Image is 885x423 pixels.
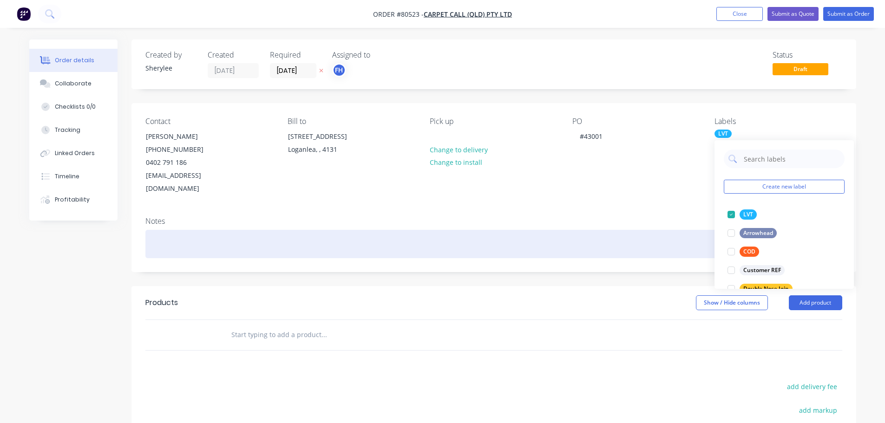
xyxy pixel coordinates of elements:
[740,265,785,275] div: Customer REF
[145,297,178,308] div: Products
[288,130,365,143] div: [STREET_ADDRESS]
[55,103,96,111] div: Checklists 0/0
[55,126,80,134] div: Tracking
[288,117,415,126] div: Bill to
[146,143,223,156] div: [PHONE_NUMBER]
[724,227,780,240] button: Arrowhead
[425,156,487,169] button: Change to install
[29,142,118,165] button: Linked Orders
[55,149,95,157] div: Linked Orders
[724,180,845,194] button: Create new label
[280,130,373,159] div: [STREET_ADDRESS]Loganlea, , 4131
[29,165,118,188] button: Timeline
[332,51,425,59] div: Assigned to
[55,79,92,88] div: Collaborate
[782,380,842,393] button: add delivery fee
[715,117,842,126] div: Labels
[146,156,223,169] div: 0402 791 186
[572,117,700,126] div: PO
[231,325,417,344] input: Start typing to add a product...
[145,63,197,73] div: Sherylee
[740,209,757,220] div: LVT
[724,282,796,295] button: Double Nose Join
[55,172,79,181] div: Timeline
[145,217,842,226] div: Notes
[17,7,31,21] img: Factory
[740,228,777,238] div: Arrowhead
[794,404,842,416] button: add markup
[29,118,118,142] button: Tracking
[29,188,118,211] button: Profitability
[29,72,118,95] button: Collaborate
[715,130,732,138] div: LVT
[789,295,842,310] button: Add product
[724,245,763,258] button: COD
[724,264,788,277] button: Customer REF
[425,143,492,156] button: Change to delivery
[145,51,197,59] div: Created by
[29,95,118,118] button: Checklists 0/0
[773,63,828,75] span: Draft
[823,7,874,21] button: Submit as Order
[724,208,760,221] button: LVT
[424,10,512,19] a: Carpet Call (QLD) Pty Ltd
[146,130,223,143] div: [PERSON_NAME]
[145,117,273,126] div: Contact
[696,295,768,310] button: Show / Hide columns
[373,10,424,19] span: Order #80523 -
[138,130,231,195] div: [PERSON_NAME][PHONE_NUMBER]0402 791 186[EMAIL_ADDRESS][DOMAIN_NAME]
[740,284,793,294] div: Double Nose Join
[572,130,610,143] div: #43001
[55,195,90,204] div: Profitability
[740,247,759,257] div: COD
[146,169,223,195] div: [EMAIL_ADDRESS][DOMAIN_NAME]
[29,49,118,72] button: Order details
[332,63,346,77] button: FH
[430,117,557,126] div: Pick up
[208,51,259,59] div: Created
[55,56,94,65] div: Order details
[767,7,819,21] button: Submit as Quote
[743,150,840,168] input: Search labels
[270,51,321,59] div: Required
[716,7,763,21] button: Close
[288,143,365,156] div: Loganlea, , 4131
[773,51,842,59] div: Status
